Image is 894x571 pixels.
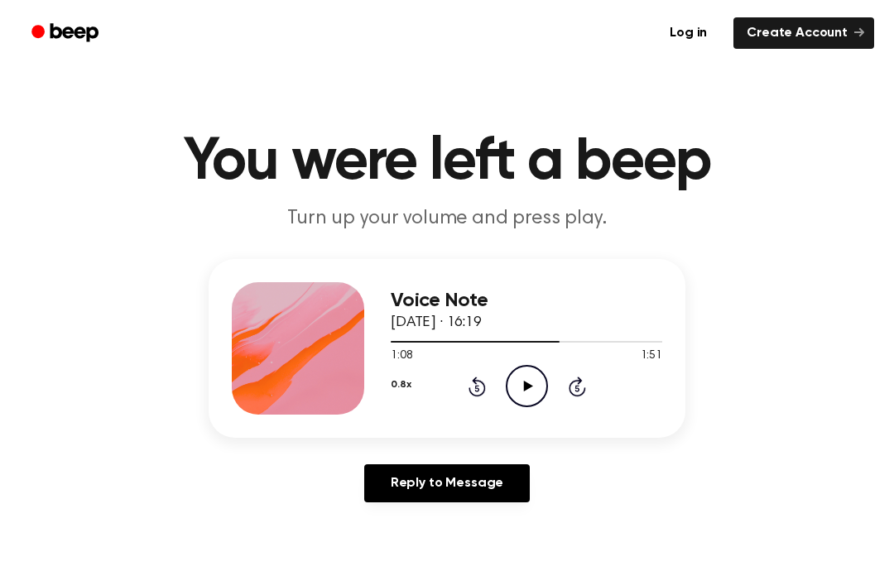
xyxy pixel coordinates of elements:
button: 0.8x [391,371,411,399]
p: Turn up your volume and press play. [129,205,765,233]
span: [DATE] · 16:19 [391,315,482,330]
h1: You were left a beep [23,132,871,192]
a: Beep [20,17,113,50]
a: Create Account [733,17,874,49]
h3: Voice Note [391,290,662,312]
span: 1:08 [391,348,412,365]
a: Reply to Message [364,464,530,502]
span: 1:51 [641,348,662,365]
a: Log in [653,14,723,52]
